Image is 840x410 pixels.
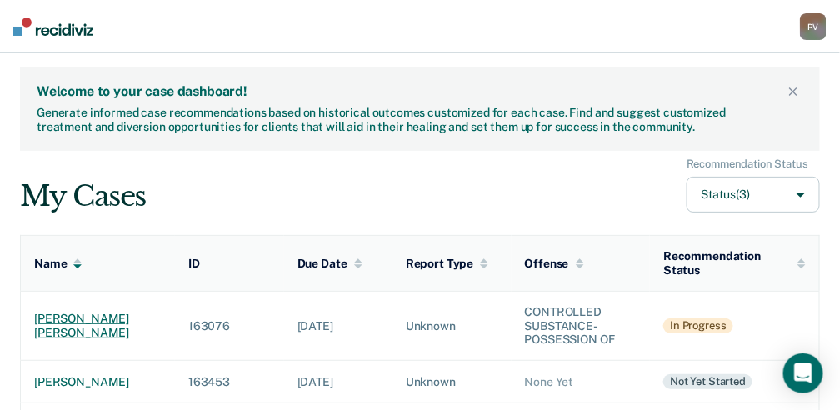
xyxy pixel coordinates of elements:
[37,106,783,134] div: Generate informed case recommendations based on historical outcomes customized for each case. Fin...
[687,177,820,212] button: Status(3)
[20,179,146,213] div: My Cases
[284,361,392,403] td: [DATE]
[525,305,637,347] div: CONTROLLED SUBSTANCE-POSSESSION OF
[663,249,806,277] div: Recommendation Status
[800,13,827,40] button: PV
[663,318,733,333] div: In Progress
[392,291,512,360] td: Unknown
[175,291,284,360] td: 163076
[34,375,162,389] div: [PERSON_NAME]
[406,257,488,271] div: Report Type
[13,17,93,36] img: Recidiviz
[34,312,162,340] div: [PERSON_NAME] [PERSON_NAME]
[663,374,752,389] div: Not yet started
[783,353,823,393] div: Open Intercom Messenger
[392,361,512,403] td: Unknown
[800,13,827,40] div: P V
[188,257,200,271] div: ID
[37,83,783,99] div: Welcome to your case dashboard!
[297,257,362,271] div: Due Date
[284,291,392,360] td: [DATE]
[34,257,82,271] div: Name
[687,157,808,171] div: Recommendation Status
[525,257,584,271] div: Offense
[525,375,637,389] div: None Yet
[175,361,284,403] td: 163453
